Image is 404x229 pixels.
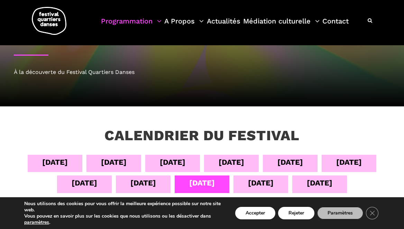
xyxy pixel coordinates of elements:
[248,177,274,189] div: [DATE]
[189,177,215,189] div: [DATE]
[160,156,185,168] div: [DATE]
[24,213,222,226] p: Vous pouvez en savoir plus sur les cookies que nous utilisons ou les désactiver dans .
[317,207,363,219] button: Paramètres
[366,207,378,219] button: Close GDPR Cookie Banner
[32,7,66,35] img: logo-fqd-med
[104,127,300,144] h3: Calendrier du festival
[277,156,303,168] div: [DATE]
[14,68,390,77] div: À la découverte du Festival Quartiers Danses
[322,15,349,36] a: Contact
[24,219,49,226] button: paramètres
[164,15,204,36] a: A Propos
[101,15,162,36] a: Programmation
[101,156,127,168] div: [DATE]
[243,15,320,36] a: Médiation culturelle
[307,177,332,189] div: [DATE]
[72,177,97,189] div: [DATE]
[336,156,362,168] div: [DATE]
[130,177,156,189] div: [DATE]
[24,201,222,213] p: Nous utilisons des cookies pour vous offrir la meilleure expérience possible sur notre site web.
[207,15,240,36] a: Actualités
[235,207,275,219] button: Accepter
[219,156,244,168] div: [DATE]
[278,207,314,219] button: Rejeter
[42,156,68,168] div: [DATE]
